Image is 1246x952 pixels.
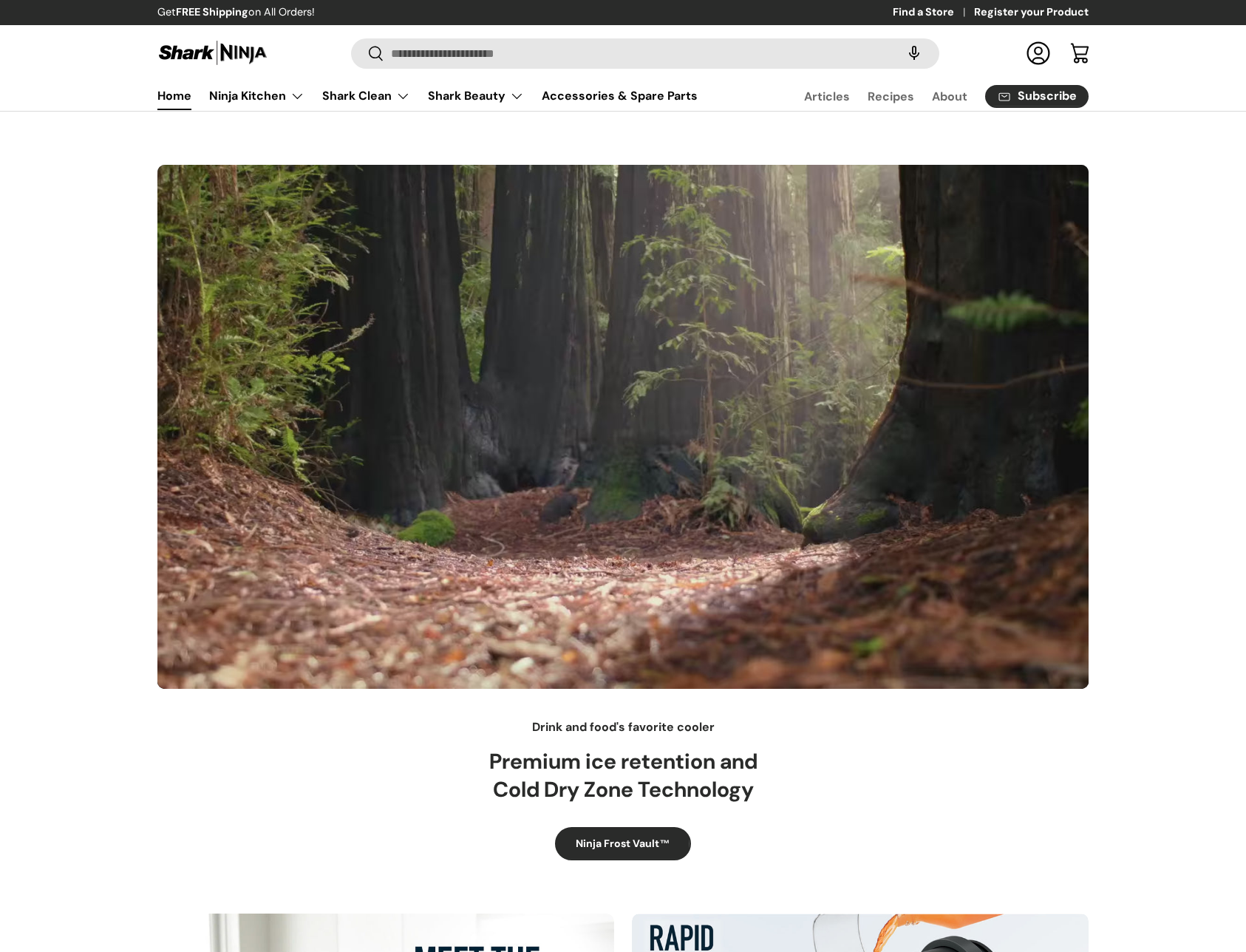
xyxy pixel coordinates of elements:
[157,38,268,67] img: Shark Ninja Philippines
[804,82,850,111] a: Articles
[974,4,1089,21] a: Register your Product
[209,81,304,111] a: Ninja Kitchen
[769,81,1089,111] nav: Secondary
[401,748,845,803] h2: Premium ice retention and Cold Dry Zone Technology
[1018,90,1077,102] span: Subscribe
[428,81,524,111] a: Shark Beauty
[322,81,410,111] a: Shark Clean
[932,82,967,111] a: About
[157,4,315,21] p: Get on All Orders!
[985,85,1089,108] a: Subscribe
[313,81,419,111] summary: Shark Clean
[893,4,974,21] a: Find a Store
[157,81,698,111] nav: Primary
[176,5,248,18] strong: FREE Shipping
[555,827,690,860] a: Ninja Frost Vault™
[200,81,313,111] summary: Ninja Kitchen
[868,82,914,111] a: Recipes
[891,37,938,69] speech-search-button: Search by voice
[157,718,1089,736] p: Drink and food's favorite cooler
[542,81,698,110] a: Accessories & Spare Parts
[157,81,191,110] a: Home
[419,81,533,111] summary: Shark Beauty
